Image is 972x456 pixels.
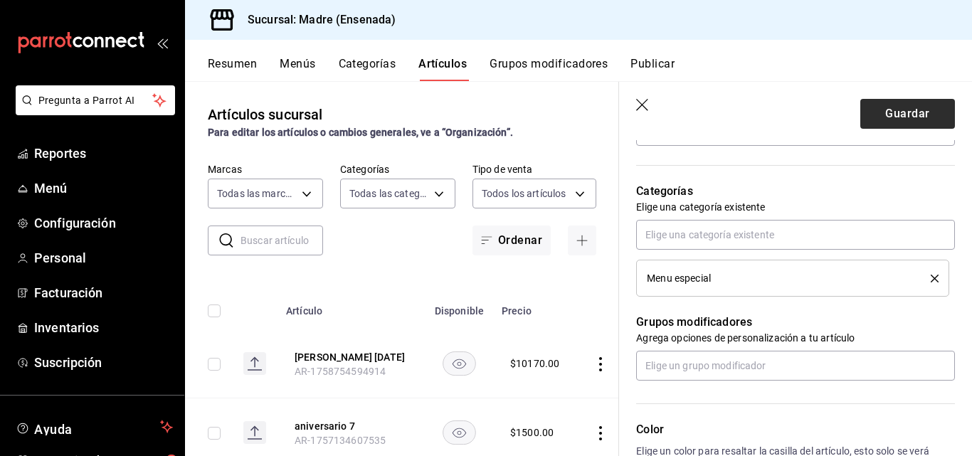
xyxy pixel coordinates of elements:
[157,37,168,48] button: open_drawer_menu
[418,57,467,81] button: Artículos
[34,213,173,233] span: Configuración
[636,331,955,345] p: Agrega opciones de personalización a tu artículo
[295,435,386,446] span: AR-1757134607535
[593,426,608,440] button: actions
[34,353,173,372] span: Suscripción
[241,226,323,255] input: Buscar artículo
[426,284,493,329] th: Disponible
[34,144,173,163] span: Reportes
[278,284,426,329] th: Artículo
[208,127,513,138] strong: Para editar los artículos o cambios generales, ve a “Organización”.
[34,418,154,435] span: Ayuda
[295,366,386,377] span: AR-1758754594914
[280,57,315,81] button: Menús
[647,273,711,283] span: Menu especial
[236,11,396,28] h3: Sucursal: Madre (Ensenada)
[34,318,173,337] span: Inventarios
[217,186,297,201] span: Todas las marcas, Sin marca
[349,186,429,201] span: Todas las categorías, Sin categoría
[295,350,408,364] button: edit-product-location
[636,183,955,200] p: Categorías
[490,57,608,81] button: Grupos modificadores
[340,164,455,174] label: Categorías
[34,248,173,267] span: Personal
[443,420,476,445] button: availability-product
[38,93,153,108] span: Pregunta a Parrot AI
[16,85,175,115] button: Pregunta a Parrot AI
[208,57,257,81] button: Resumen
[921,275,939,282] button: delete
[636,220,955,250] input: Elige una categoría existente
[472,164,596,174] label: Tipo de venta
[510,425,554,440] div: $ 1500.00
[493,284,576,329] th: Precio
[472,226,551,255] button: Ordenar
[208,104,322,125] div: Artículos sucursal
[636,351,955,381] input: Elige un grupo modificador
[860,99,955,129] button: Guardar
[630,57,675,81] button: Publicar
[34,283,173,302] span: Facturación
[295,419,408,433] button: edit-product-location
[636,314,955,331] p: Grupos modificadores
[208,57,972,81] div: navigation tabs
[10,103,175,118] a: Pregunta a Parrot AI
[593,357,608,371] button: actions
[34,179,173,198] span: Menú
[510,356,559,371] div: $ 10170.00
[339,57,396,81] button: Categorías
[636,200,955,214] p: Elige una categoría existente
[636,421,955,438] p: Color
[443,351,476,376] button: availability-product
[208,164,323,174] label: Marcas
[482,186,566,201] span: Todos los artículos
